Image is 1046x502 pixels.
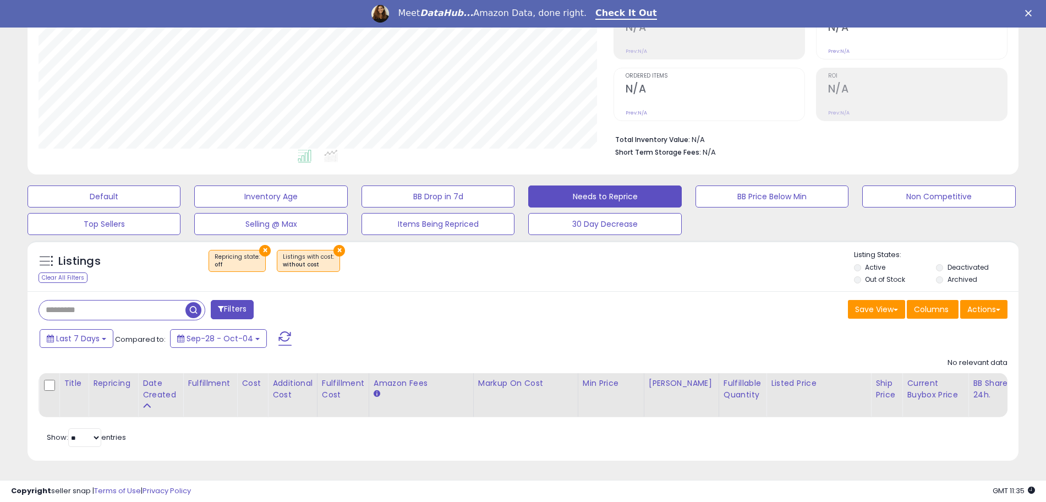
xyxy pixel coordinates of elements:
[143,485,191,496] a: Privacy Policy
[528,185,681,208] button: Needs to Reprice
[615,135,690,144] b: Total Inventory Value:
[703,147,716,157] span: N/A
[528,213,681,235] button: 30 Day Decrease
[626,48,647,54] small: Prev: N/A
[115,334,166,345] span: Compared to:
[865,263,885,272] label: Active
[371,5,389,23] img: Profile image for Georgie
[907,378,963,401] div: Current Buybox Price
[58,254,101,269] h5: Listings
[39,272,87,283] div: Clear All Filters
[724,378,762,401] div: Fulfillable Quantity
[215,253,260,269] span: Repricing state :
[771,378,866,389] div: Listed Price
[1025,10,1036,17] div: Close
[398,8,587,19] div: Meet Amazon Data, done right.
[362,185,514,208] button: BB Drop in 7d
[865,275,905,284] label: Out of Stock
[828,21,1007,36] h2: N/A
[11,486,191,496] div: seller snap | |
[828,83,1007,97] h2: N/A
[960,300,1007,319] button: Actions
[11,485,51,496] strong: Copyright
[28,213,180,235] button: Top Sellers
[170,329,267,348] button: Sep-28 - Oct-04
[333,245,345,257] button: ×
[907,300,959,319] button: Columns
[875,378,897,401] div: Ship Price
[322,378,364,401] div: Fulfillment Cost
[828,73,1007,79] span: ROI
[615,148,701,157] b: Short Term Storage Fees:
[828,110,850,116] small: Prev: N/A
[862,185,1015,208] button: Non Competitive
[283,253,334,269] span: Listings with cost :
[40,329,113,348] button: Last 7 Days
[914,304,949,315] span: Columns
[47,432,126,443] span: Show: entries
[848,300,905,319] button: Save View
[615,132,999,145] li: N/A
[695,185,848,208] button: BB Price Below Min
[626,73,804,79] span: Ordered Items
[478,378,573,389] div: Markup on Cost
[28,185,180,208] button: Default
[374,378,469,389] div: Amazon Fees
[211,300,254,319] button: Filters
[626,83,804,97] h2: N/A
[473,373,578,417] th: The percentage added to the cost of goods (COGS) that forms the calculator for Min & Max prices.
[993,485,1035,496] span: 2025-10-12 11:35 GMT
[272,378,313,401] div: Additional Cost
[595,8,657,20] a: Check It Out
[626,21,804,36] h2: N/A
[242,378,263,389] div: Cost
[362,213,514,235] button: Items Being Repriced
[374,389,380,399] small: Amazon Fees.
[143,378,178,401] div: Date Created
[194,185,347,208] button: Inventory Age
[649,378,714,389] div: [PERSON_NAME]
[283,261,334,269] div: without cost
[854,250,1018,260] p: Listing States:
[626,110,647,116] small: Prev: N/A
[259,245,271,257] button: ×
[93,378,133,389] div: Repricing
[948,263,989,272] label: Deactivated
[215,261,260,269] div: off
[948,275,977,284] label: Archived
[188,378,232,389] div: Fulfillment
[948,358,1007,368] div: No relevant data
[94,485,141,496] a: Terms of Use
[420,8,473,18] i: DataHub...
[56,333,100,344] span: Last 7 Days
[194,213,347,235] button: Selling @ Max
[973,378,1013,401] div: BB Share 24h.
[583,378,639,389] div: Min Price
[187,333,253,344] span: Sep-28 - Oct-04
[828,48,850,54] small: Prev: N/A
[64,378,84,389] div: Title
